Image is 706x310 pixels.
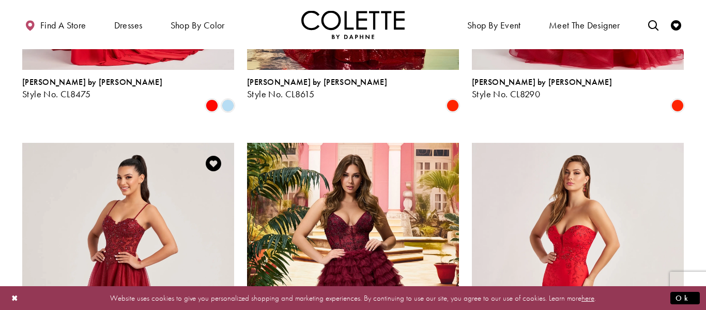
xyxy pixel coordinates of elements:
[6,289,24,307] button: Close Dialog
[206,99,218,112] i: Candy Apple
[247,78,387,99] div: Colette by Daphne Style No. CL8615
[22,77,162,87] span: [PERSON_NAME] by [PERSON_NAME]
[301,10,405,39] a: Visit Home Page
[472,77,612,87] span: [PERSON_NAME] by [PERSON_NAME]
[22,10,88,39] a: Find a store
[668,10,684,39] a: Check Wishlist
[247,88,314,100] span: Style No. CL8615
[467,20,521,31] span: Shop By Event
[465,10,524,39] span: Shop By Event
[114,20,143,31] span: Dresses
[546,10,623,39] a: Meet the designer
[247,77,387,87] span: [PERSON_NAME] by [PERSON_NAME]
[222,99,234,112] i: Cloud Blue
[447,99,459,112] i: Scarlet
[74,291,632,305] p: Website uses cookies to give you personalized shopping and marketing experiences. By continuing t...
[581,292,594,303] a: here
[171,20,225,31] span: Shop by color
[301,10,405,39] img: Colette by Daphne
[670,291,700,304] button: Submit Dialog
[549,20,620,31] span: Meet the designer
[168,10,227,39] span: Shop by color
[22,88,90,100] span: Style No. CL8475
[22,78,162,99] div: Colette by Daphne Style No. CL8475
[112,10,145,39] span: Dresses
[646,10,661,39] a: Toggle search
[40,20,86,31] span: Find a store
[472,78,612,99] div: Colette by Daphne Style No. CL8290
[472,88,540,100] span: Style No. CL8290
[203,153,224,174] a: Add to Wishlist
[671,99,684,112] i: Scarlet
